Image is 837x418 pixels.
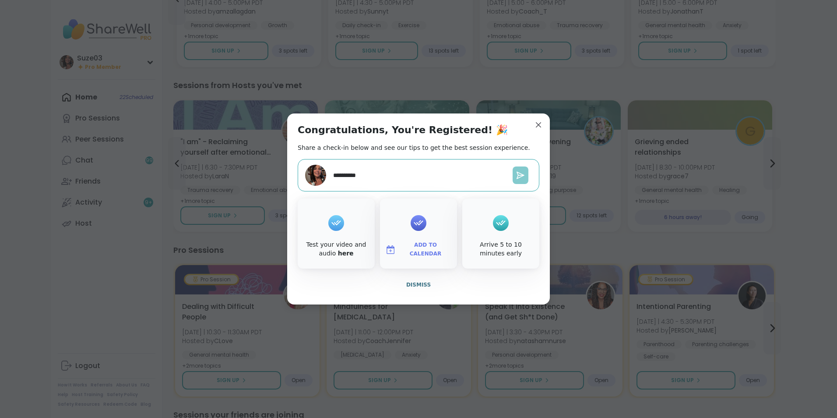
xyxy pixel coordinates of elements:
a: here [338,250,354,257]
img: ShareWell Logomark [385,244,396,255]
button: Add to Calendar [382,241,455,259]
h2: Share a check-in below and see our tips to get the best session experience. [298,143,530,152]
h1: Congratulations, You're Registered! 🎉 [298,124,508,136]
img: Suze03 [305,165,326,186]
button: Dismiss [298,276,539,294]
span: Dismiss [406,282,431,288]
div: Test your video and audio [299,241,373,258]
span: Add to Calendar [399,241,452,258]
div: Arrive 5 to 10 minutes early [464,241,538,258]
